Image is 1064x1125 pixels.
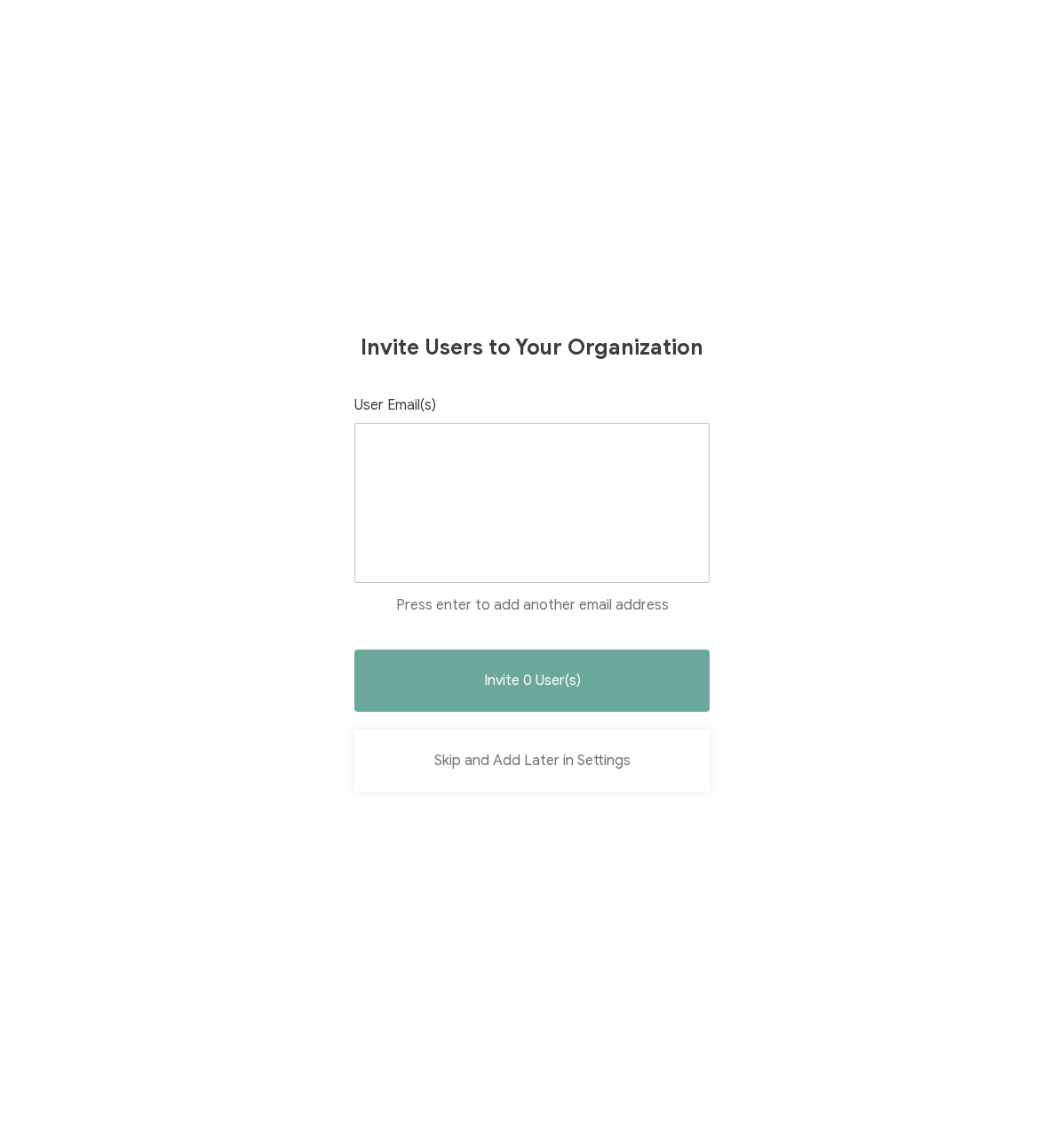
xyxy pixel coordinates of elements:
iframe: Chat Widget [759,924,1064,1125]
h1: Invite Users to Your Organization [361,334,703,361]
button: Skip and Add Later in Settings [354,730,710,792]
span: Press enter to add another email address [396,596,669,614]
button: Invite 0 User(s) [354,650,710,712]
span: User Email(s) [354,396,436,414]
span: Invite 0 User(s) [484,674,581,688]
